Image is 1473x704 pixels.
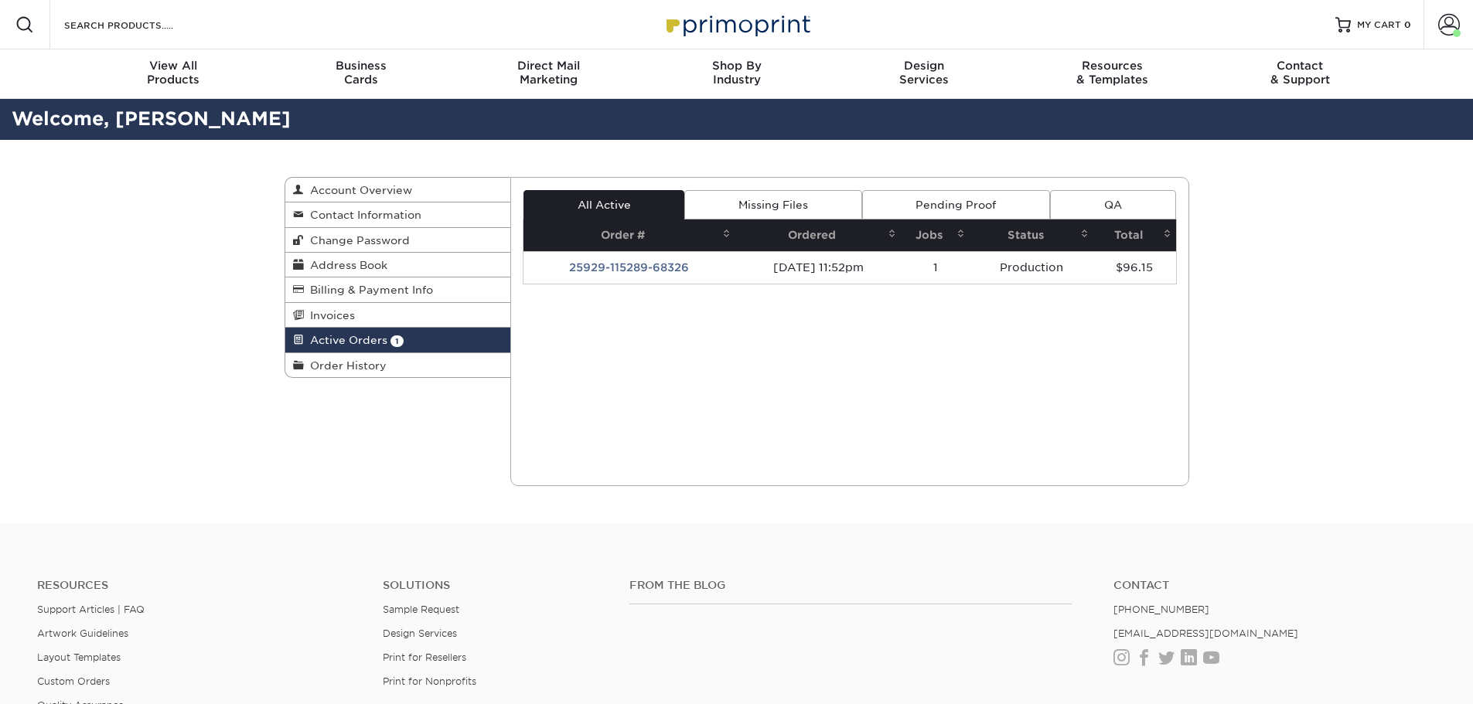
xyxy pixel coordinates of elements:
a: View AllProducts [80,49,268,99]
th: Order # [523,219,735,251]
td: Production [970,251,1093,284]
a: Order History [285,353,511,377]
a: Resources& Templates [1018,49,1206,99]
div: & Templates [1018,59,1206,87]
div: Services [830,59,1018,87]
span: Invoices [304,309,355,321]
a: Custom Orders [37,675,110,687]
a: QA [1050,190,1175,219]
h4: Solutions [383,579,606,592]
th: Total [1093,219,1175,251]
a: Invoices [285,303,511,328]
a: Active Orders 1 [285,328,511,352]
h4: From the Blog [629,579,1072,592]
span: Resources [1018,59,1206,73]
span: Contact [1206,59,1394,73]
td: 25929-115289-68326 [523,251,735,284]
span: View All [80,59,268,73]
span: Business [267,59,455,73]
a: Print for Resellers [383,651,466,663]
a: Artwork Guidelines [37,627,128,639]
a: Design Services [383,627,457,639]
a: Contact Information [285,202,511,227]
span: Account Overview [304,184,412,196]
span: Contact Information [304,209,421,221]
div: Industry [643,59,830,87]
span: Billing & Payment Info [304,284,433,296]
span: Shop By [643,59,830,73]
a: [PHONE_NUMBER] [1113,604,1209,615]
a: Change Password [285,228,511,253]
a: Billing & Payment Info [285,277,511,302]
input: SEARCH PRODUCTS..... [63,15,213,34]
span: 0 [1404,19,1411,30]
td: [DATE] 11:52pm [735,251,901,284]
span: Address Book [304,259,387,271]
div: & Support [1206,59,1394,87]
span: 1 [390,335,404,347]
span: Design [830,59,1018,73]
span: Direct Mail [455,59,643,73]
a: BusinessCards [267,49,455,99]
div: Marketing [455,59,643,87]
th: Status [970,219,1093,251]
a: Missing Files [684,190,861,219]
a: Account Overview [285,178,511,202]
img: Primoprint [660,8,814,41]
div: Cards [267,59,455,87]
span: Active Orders [304,334,387,346]
td: $96.15 [1093,251,1175,284]
a: Contact& Support [1206,49,1394,99]
h4: Resources [37,579,360,592]
a: Support Articles | FAQ [37,604,145,615]
span: MY CART [1357,19,1401,32]
a: Sample Request [383,604,459,615]
td: 1 [901,251,970,284]
a: Print for Nonprofits [383,675,476,687]
a: Address Book [285,253,511,277]
th: Jobs [901,219,970,251]
a: Layout Templates [37,651,121,663]
div: Products [80,59,268,87]
span: Change Password [304,234,410,247]
a: Contact [1113,579,1436,592]
a: DesignServices [830,49,1018,99]
a: Pending Proof [862,190,1050,219]
th: Ordered [735,219,901,251]
a: All Active [523,190,684,219]
a: Shop ByIndustry [643,49,830,99]
span: Order History [304,359,387,372]
a: Direct MailMarketing [455,49,643,99]
a: [EMAIL_ADDRESS][DOMAIN_NAME] [1113,627,1298,639]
